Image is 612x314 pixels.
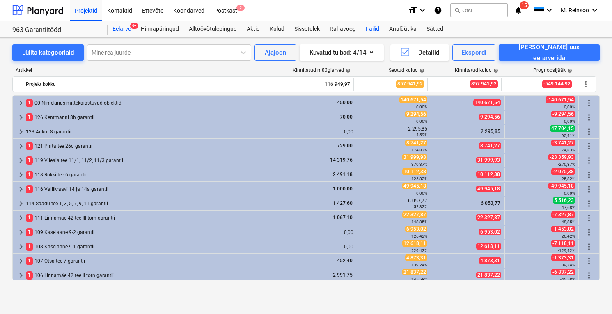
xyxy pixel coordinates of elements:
[16,112,26,122] span: keyboard_arrow_right
[26,140,280,153] div: 121 Pirita tee 26d garantii
[108,21,136,37] a: Eelarve9+
[283,78,350,91] div: 116 949,97
[566,68,572,73] span: help
[561,7,589,14] span: M. Reinsoo
[130,23,138,29] span: 9+
[26,185,33,193] span: 1
[416,191,427,195] small: 0,00%
[26,228,33,236] span: 1
[571,275,612,314] iframe: Chat Widget
[411,148,427,152] small: 174,83%
[16,141,26,151] span: keyboard_arrow_right
[26,99,33,107] span: 1
[499,44,600,61] button: [PERSON_NAME] uus eelarverida
[558,162,575,167] small: -270,37%
[533,67,572,73] div: Prognoosijääk
[476,186,501,192] span: 49 945,18
[560,220,575,224] small: -48,85%
[558,248,575,253] small: -129,42%
[336,258,353,264] span: 452,40
[390,44,449,61] button: Detailid
[242,21,265,37] a: Aktid
[562,205,575,210] small: 47,68%
[26,269,280,282] div: 106 Linnamäe 42 tee II torn garantii
[476,214,501,221] span: 22 327,87
[289,21,325,37] a: Sissetulek
[336,143,353,149] span: 729,00
[26,168,280,181] div: 118 Rukki tee 6 garantii
[584,98,594,108] span: Rohkem tegevusi
[402,183,427,189] span: 49 945,18
[408,5,417,15] i: format_size
[480,128,501,134] span: 2 295,85
[384,21,422,37] a: Analüütika
[396,80,424,88] span: 857 941,92
[548,154,575,160] span: -23 359,93
[476,243,501,250] span: 12 618,11
[450,3,508,17] button: Otsi
[329,157,353,163] span: 14 319,76
[332,186,353,192] span: 1 000,00
[584,184,594,194] span: Rohkem tegevusi
[405,226,427,232] span: 6 953,02
[16,170,26,180] span: keyboard_arrow_right
[584,141,594,151] span: Rohkem tegevusi
[360,198,427,209] div: 6 053,77
[26,113,33,121] span: 1
[26,142,33,150] span: 1
[551,111,575,117] span: -9 294,56
[417,5,427,15] i: keyboard_arrow_down
[325,21,361,37] div: Rahavoog
[16,227,26,237] span: keyboard_arrow_right
[551,240,575,247] span: -7 118,11
[584,170,594,180] span: Rohkem tegevusi
[461,47,486,58] div: Ekspordi
[360,126,427,138] div: 2 295,85
[332,200,353,206] span: 1 427,60
[26,156,33,164] span: 1
[400,47,439,58] div: Detailid
[584,156,594,165] span: Rohkem tegevusi
[22,47,74,58] div: Lülita kategooriaid
[26,240,280,253] div: 108 Kaselaane 9-1 garantii
[309,47,374,58] div: Kuvatud tulbad : 4/14
[26,214,33,222] span: 1
[551,140,575,146] span: -3 741,27
[560,263,575,267] small: -39,24%
[332,215,353,220] span: 1 067,10
[399,96,427,103] span: 140 671,54
[26,197,280,210] div: 114 Saadu tee 1, 3, 5, 7, 9, 11 garantii
[492,68,498,73] span: help
[287,229,353,235] div: 0,00
[476,272,501,278] span: 21 837,22
[584,199,594,209] span: Rohkem tegevusi
[336,100,353,105] span: 450,00
[470,80,498,88] span: 857 941,92
[411,263,427,267] small: 139,24%
[479,114,501,120] span: 9 294,56
[300,44,384,61] button: Kuvatud tulbad:4/14
[473,99,501,106] span: 140 671,54
[26,254,280,268] div: 107 Otsa tee 7 garantii
[344,68,351,73] span: help
[508,42,591,64] div: [PERSON_NAME] uus eelarverida
[389,67,424,73] div: Seotud kulud
[411,277,427,282] small: 145,58%
[26,111,280,124] div: 126 Kentmanni 8b garantii
[479,142,501,149] span: 8 741,27
[476,171,501,178] span: 10 112,38
[361,21,384,37] a: Failid
[564,105,575,109] small: 0,00%
[584,256,594,266] span: Rohkem tegevusi
[12,44,84,61] button: Lülita kategooriaid
[16,184,26,194] span: keyboard_arrow_right
[339,114,353,120] span: 70,00
[546,96,575,103] span: -140 671,54
[480,200,501,206] span: 6 053,77
[514,5,523,15] i: notifications
[184,21,242,37] div: Alltöövõtulepingud
[584,270,594,280] span: Rohkem tegevusi
[136,21,184,37] div: Hinnapäringud
[16,156,26,165] span: keyboard_arrow_right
